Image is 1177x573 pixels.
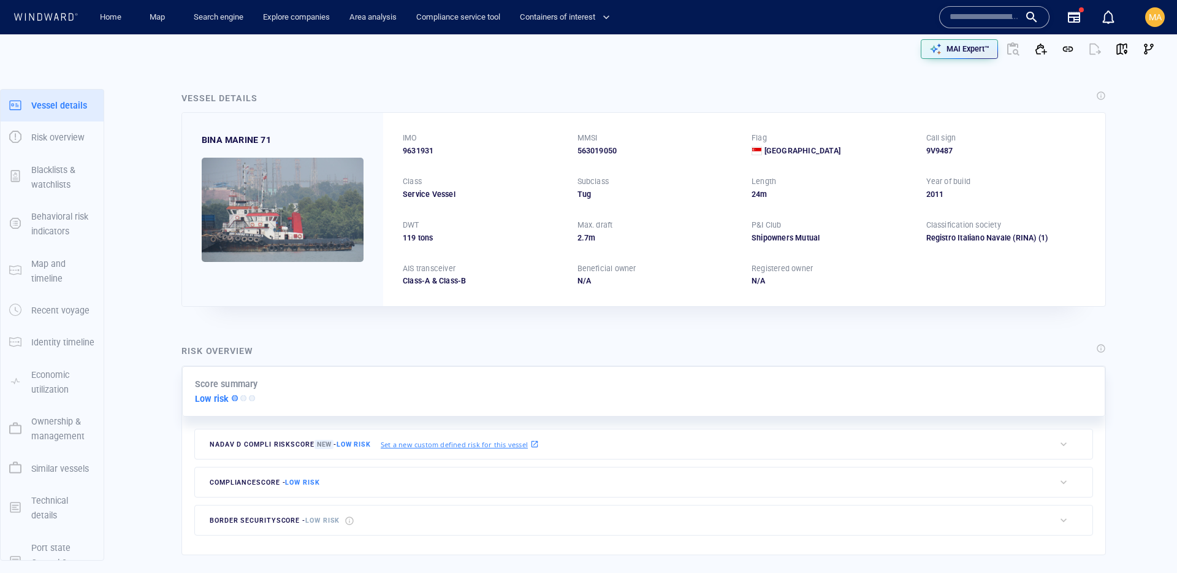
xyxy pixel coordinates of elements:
p: Map and timeline [31,256,95,286]
span: border security score - [210,517,340,525]
a: Risk overview [1,131,104,143]
img: 59066f086f525674cf44508f_0 [202,158,364,262]
span: (1) [1037,233,1086,244]
a: Explore companies [258,7,335,28]
a: Ownership & management [1,423,104,434]
div: Service Vessel [403,189,563,200]
button: Vessel details [1,90,104,121]
button: Map and timeline [1,248,104,295]
span: 2 [577,233,582,242]
div: 563019050 [577,145,737,156]
div: 2011 [926,189,1086,200]
button: Ownership & management [1,406,104,453]
p: Ownership & management [31,414,95,444]
p: Risk overview [31,130,85,145]
p: IMO [403,133,417,144]
a: Compliance service tool [411,7,505,28]
p: Vessel details [31,98,87,113]
button: Containers of interest [515,7,620,28]
button: Economic utilization [1,359,104,406]
button: MA [1143,5,1167,29]
a: Map and timeline [1,264,104,276]
p: Classification society [926,220,1001,231]
p: Subclass [577,176,609,187]
span: 24 [752,190,760,199]
button: Add to vessel list [1027,36,1054,63]
a: Economic utilization [1,375,104,387]
div: Registro Italiano Navale (RINA) [926,233,1037,244]
a: Similar vessels [1,462,104,474]
span: compliance score - [210,479,320,486]
span: New [314,440,333,449]
span: Nadav D Compli risk score - [210,440,371,449]
p: Length [752,176,776,187]
div: Shipowners Mutual [752,233,912,244]
span: 9631931 [403,145,433,156]
button: Home [91,7,130,28]
p: Year of build [926,176,971,187]
button: View on map [1108,36,1135,63]
span: Containers of interest [520,10,610,25]
span: Class-B [430,276,466,285]
a: Blacklists & watchlists [1,171,104,182]
a: Behavioral risk indicators [1,218,104,229]
a: Identity timeline [1,336,104,348]
span: Low risk [285,479,319,486]
p: Set a new custom defined risk for this vessel [381,439,528,450]
p: Recent voyage [31,303,90,318]
button: Behavioral risk indicators [1,201,104,248]
a: Home [95,7,126,28]
p: Call sign [926,133,956,144]
a: Set a new custom defined risk for this vessel [381,437,539,451]
p: Beneficial owner [577,263,636,274]
p: Score summary [195,377,258,391]
button: Blacklists & watchlists [1,154,104,201]
a: Recent voyage [1,304,104,316]
span: Low risk [337,440,371,448]
span: N/A [577,276,592,285]
p: Flag [752,133,767,144]
div: Tug [577,189,737,200]
button: Recent voyage [1,294,104,326]
button: Get link [1054,36,1081,63]
p: Registered owner [752,263,813,274]
p: Economic utilization [31,367,95,398]
div: Registro Italiano Navale (RINA) [926,233,1086,244]
button: Identity timeline [1,326,104,358]
p: Similar vessels [31,461,89,476]
button: Map [140,7,179,28]
button: MAI Expert™ [921,39,998,59]
button: Technical details [1,485,104,532]
span: & [432,276,437,285]
span: Low risk [305,517,340,525]
div: 9V9487 [926,145,1086,156]
p: Low risk [195,391,229,406]
div: BINA MARINE 71 [202,133,271,147]
p: AIS transceiver [403,263,455,274]
p: Technical details [31,493,95,523]
a: Technical details [1,501,104,513]
a: Search engine [189,7,248,28]
button: Area analysis [345,7,402,28]
p: DWT [403,220,419,231]
p: Behavioral risk indicators [31,209,95,239]
button: Similar vessels [1,453,104,485]
p: MMSI [577,133,598,144]
button: Risk overview [1,121,104,153]
button: Visual Link Analysis [1135,36,1162,63]
span: 7 [584,233,588,242]
p: MAI Expert™ [947,44,989,55]
div: 119 tons [403,233,563,244]
p: Class [403,176,422,187]
span: N/A [752,276,766,285]
span: m [588,233,595,242]
a: Port state Control & Casualties [1,556,104,567]
a: Vessel details [1,99,104,110]
iframe: Chat [1125,518,1168,564]
p: Max. draft [577,220,613,231]
span: Class-A [403,276,430,285]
